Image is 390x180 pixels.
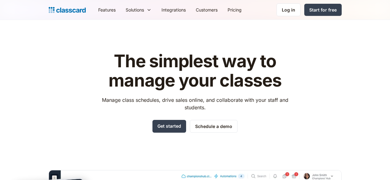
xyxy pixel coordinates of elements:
[156,3,191,17] a: Integrations
[190,120,238,133] a: Schedule a demo
[191,3,223,17] a: Customers
[304,4,342,16] a: Start for free
[126,7,144,13] div: Solutions
[309,7,337,13] div: Start for free
[277,3,301,16] a: Log in
[152,120,186,133] a: Get started
[282,7,295,13] div: Log in
[96,96,294,111] p: Manage class schedules, drive sales online, and collaborate with your staff and students.
[49,6,86,14] a: Logo
[223,3,247,17] a: Pricing
[96,52,294,90] h1: The simplest way to manage your classes
[93,3,121,17] a: Features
